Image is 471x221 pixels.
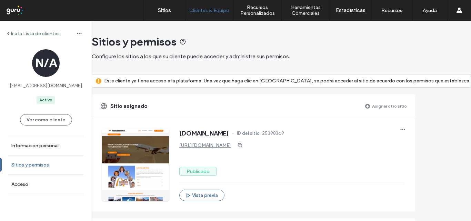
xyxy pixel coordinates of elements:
[179,190,224,201] button: Vista previa
[158,7,171,13] label: Sitios
[262,130,284,137] span: 253983c9
[372,100,407,112] label: Asignar otro sitio
[92,53,290,60] span: Configure los sitios a los que su cliente puede acceder y administre sus permisos.
[179,167,217,176] label: Publicado
[11,162,49,168] label: Sitios y permisos
[20,114,72,125] button: Ver como cliente
[11,143,59,149] label: Información personal
[423,8,437,13] label: Ayuda
[104,74,471,87] label: Este cliente ya tiene acceso a la plataforma. Una vez que haga clic en [GEOGRAPHIC_DATA], se podr...
[189,8,229,13] label: Clientes & Equipo
[110,102,148,110] span: Sitio asignado
[179,130,229,137] span: [DOMAIN_NAME]
[11,181,28,187] label: Acceso
[15,5,34,11] span: Ayuda
[92,35,177,49] span: Sitios y permisos
[32,49,60,77] div: N/A
[282,4,330,16] label: Herramientas Comerciales
[381,8,402,13] label: Recursos
[336,7,365,13] label: Estadísticas
[11,31,60,37] label: Ir a la Lista de clientes
[39,97,52,103] div: Activo
[233,4,281,16] label: Recursos Personalizados
[237,130,261,137] span: ID del sitio:
[10,82,82,89] span: [EMAIL_ADDRESS][DOMAIN_NAME]
[179,142,231,148] a: [URL][DOMAIN_NAME]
